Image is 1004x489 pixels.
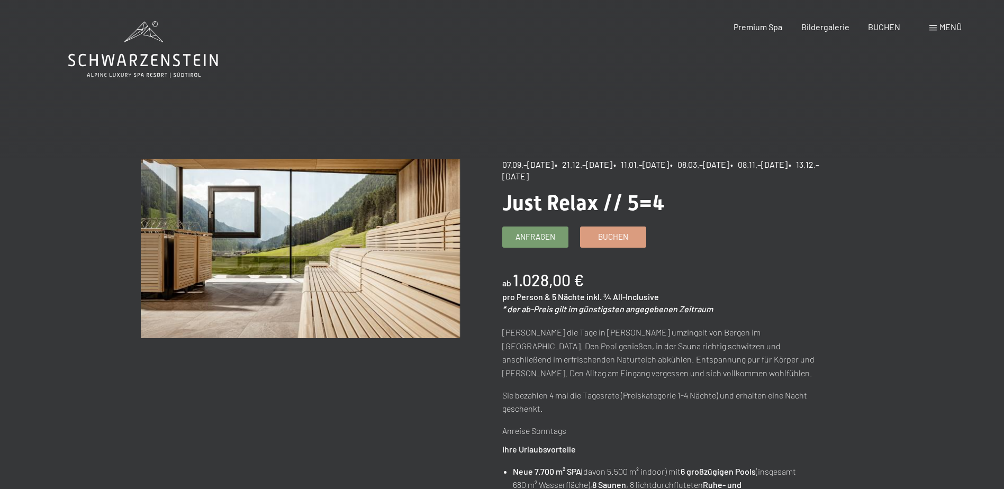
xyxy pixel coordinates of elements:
span: • 08.03.–[DATE] [670,159,729,169]
span: Anfragen [515,231,555,242]
em: * der ab-Preis gilt im günstigsten angegebenen Zeitraum [502,304,713,314]
span: ab [502,278,511,288]
p: Sie bezahlen 4 mal die Tagesrate (Preiskategorie 1-4 Nächte) und erhalten eine Nacht geschenkt. [502,388,821,415]
a: Anfragen [503,227,568,247]
b: 1.028,00 € [513,270,584,289]
strong: 6 großzügigen Pools [681,466,756,476]
strong: Ihre Urlaubsvorteile [502,444,576,454]
span: inkl. ¾ All-Inclusive [586,292,659,302]
span: pro Person & [502,292,550,302]
span: Just Relax // 5=4 [502,191,665,215]
a: BUCHEN [868,22,900,32]
span: • 21.12.–[DATE] [555,159,612,169]
a: Bildergalerie [801,22,849,32]
img: Just Relax // 5=4 [141,159,460,338]
strong: Neue 7.700 m² SPA [513,466,581,476]
span: Menü [939,22,962,32]
p: Anreise Sonntags [502,424,821,438]
p: [PERSON_NAME] die Tage in [PERSON_NAME] umzingelt von Bergen im [GEOGRAPHIC_DATA]. Den Pool genie... [502,325,821,379]
span: 5 Nächte [552,292,585,302]
span: • 08.11.–[DATE] [730,159,788,169]
a: Premium Spa [734,22,782,32]
span: Buchen [598,231,628,242]
span: 07.09.–[DATE] [502,159,554,169]
a: Buchen [581,227,646,247]
span: • 11.01.–[DATE] [613,159,669,169]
